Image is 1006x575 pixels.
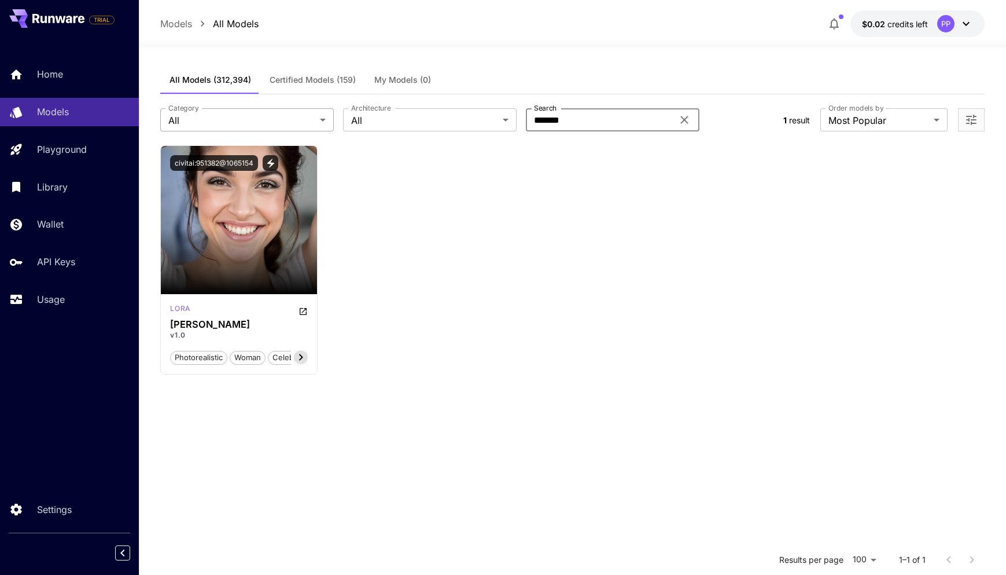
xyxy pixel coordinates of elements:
button: Collapse sidebar [115,545,130,561]
p: Results per page [779,554,843,566]
span: TRIAL [90,16,114,24]
div: Jericha Jem [170,319,308,330]
button: photorealistic [170,350,227,365]
span: $0.02 [862,19,887,29]
iframe: Chat Widget [948,519,1006,575]
span: photorealistic [171,352,227,364]
p: v1.0 [170,330,308,340]
div: 100 [848,551,880,568]
p: API Keys [37,255,75,269]
div: FLUX.1 D [170,303,190,317]
p: Library [37,180,68,194]
span: Most Popular [828,113,929,127]
span: All [351,113,498,127]
span: 1 [783,115,787,125]
label: Category [168,103,199,113]
label: Search [534,103,557,113]
button: $0.0151PP [850,10,985,37]
p: Usage [37,292,65,306]
button: Open in CivitAI [299,303,308,317]
span: Certified Models (159) [270,75,356,85]
span: credits left [887,19,928,29]
p: Settings [37,503,72,517]
span: result [789,115,810,125]
div: $0.0151 [862,18,928,30]
div: PP [937,15,955,32]
a: Models [160,17,192,31]
button: Open more filters [964,113,978,127]
p: Wallet [37,217,64,231]
div: Collapse sidebar [124,543,139,563]
span: All [168,113,315,127]
button: woman [230,350,266,365]
span: Add your payment card to enable full platform functionality. [89,13,115,27]
span: All Models (312,394) [169,75,251,85]
p: Home [37,67,63,81]
button: civitai:951382@1065154 [170,155,258,171]
p: Playground [37,142,87,156]
span: My Models (0) [374,75,431,85]
nav: breadcrumb [160,17,259,31]
p: Models [37,105,69,119]
button: View trigger words [263,155,278,171]
span: woman [230,352,265,364]
label: Architecture [351,103,390,113]
button: celebrity [268,350,309,365]
p: lora [170,303,190,314]
span: celebrity [268,352,309,364]
label: Order models by [828,103,883,113]
a: All Models [213,17,259,31]
h3: [PERSON_NAME] [170,319,308,330]
p: 1–1 of 1 [899,554,926,566]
